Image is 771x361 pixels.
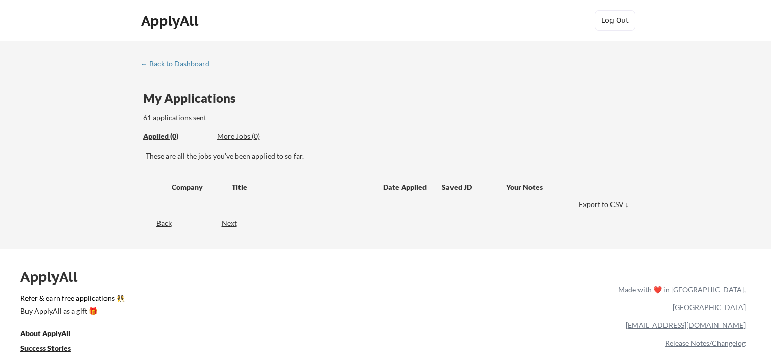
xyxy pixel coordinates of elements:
a: [EMAIL_ADDRESS][DOMAIN_NAME] [626,321,746,329]
div: ApplyAll [20,268,89,286]
div: My Applications [143,92,244,105]
div: Applied (0) [143,131,209,141]
div: These are all the jobs you've been applied to so far. [143,131,209,142]
div: Company [172,182,223,192]
div: ApplyAll [141,12,201,30]
u: About ApplyAll [20,329,70,338]
button: Log Out [595,10,635,31]
a: Release Notes/Changelog [665,339,746,347]
div: Export to CSV ↓ [579,199,631,210]
div: ← Back to Dashboard [141,60,217,67]
a: ← Back to Dashboard [141,60,217,70]
div: These are job applications we think you'd be a good fit for, but couldn't apply you to automatica... [217,131,292,142]
a: About ApplyAll [20,328,85,341]
div: Made with ❤️ in [GEOGRAPHIC_DATA], [GEOGRAPHIC_DATA] [614,280,746,316]
u: Success Stories [20,344,71,352]
div: These are all the jobs you've been applied to so far. [146,151,631,161]
a: Refer & earn free applications 👯‍♀️ [20,295,405,305]
div: Back [141,218,172,228]
div: More Jobs (0) [217,131,292,141]
a: Success Stories [20,343,85,355]
div: Date Applied [383,182,428,192]
div: Your Notes [506,182,622,192]
div: Title [232,182,374,192]
div: 61 applications sent [143,113,340,123]
div: Saved JD [442,177,506,196]
div: Buy ApplyAll as a gift 🎁 [20,307,122,315]
div: Next [222,218,249,228]
a: Buy ApplyAll as a gift 🎁 [20,305,122,318]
